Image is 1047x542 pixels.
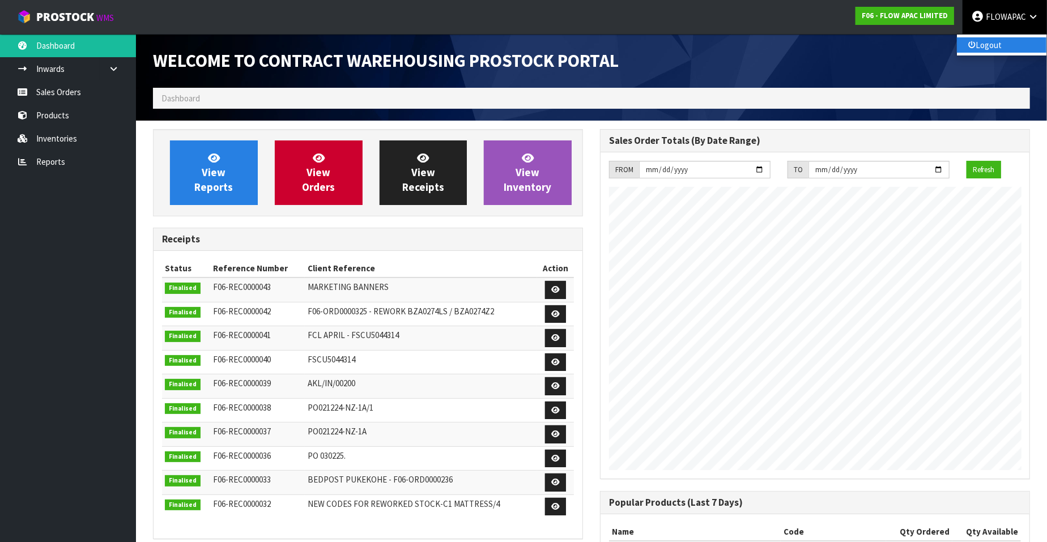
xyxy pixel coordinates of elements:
[781,523,887,541] th: Code
[213,306,271,317] span: F06-REC0000042
[161,93,200,104] span: Dashboard
[609,523,781,541] th: Name
[537,259,574,278] th: Action
[504,151,552,194] span: View Inventory
[165,403,201,415] span: Finalised
[165,427,201,438] span: Finalised
[886,523,952,541] th: Qty Ordered
[308,498,500,509] span: NEW CODES FOR REWORKED STOCK-C1 MATTRESS/4
[213,330,271,340] span: F06-REC0000041
[162,259,210,278] th: Status
[308,426,367,437] span: PO021224-NZ-1A
[162,234,574,245] h3: Receipts
[210,259,305,278] th: Reference Number
[165,500,201,511] span: Finalised
[862,11,948,20] strong: F06 - FLOW APAC LIMITED
[213,378,271,389] span: F06-REC0000039
[170,140,258,205] a: ViewReports
[967,161,1001,179] button: Refresh
[308,354,355,365] span: FSCU5044314
[484,140,572,205] a: ViewInventory
[302,151,335,194] span: View Orders
[986,11,1026,22] span: FLOWAPAC
[957,37,1046,53] a: Logout
[952,523,1021,541] th: Qty Available
[308,378,355,389] span: AKL/IN/00200
[275,140,363,205] a: ViewOrders
[153,49,619,72] span: Welcome to Contract Warehousing ProStock Portal
[308,402,373,413] span: PO021224-NZ-1A/1
[609,135,1021,146] h3: Sales Order Totals (By Date Range)
[213,354,271,365] span: F06-REC0000040
[165,283,201,294] span: Finalised
[165,307,201,318] span: Finalised
[96,12,114,23] small: WMS
[165,331,201,342] span: Finalised
[308,450,346,461] span: PO 030225.
[213,426,271,437] span: F06-REC0000037
[788,161,808,179] div: TO
[380,140,467,205] a: ViewReceipts
[609,497,1021,508] h3: Popular Products (Last 7 Days)
[308,281,389,292] span: MARKETING BANNERS
[609,161,639,179] div: FROM
[308,306,494,317] span: F06-ORD0000325 - REWORK BZA0274LS / BZA0274Z2
[308,330,399,340] span: FCL APRIL - FSCU5044314
[213,474,271,485] span: F06-REC0000033
[194,151,233,194] span: View Reports
[165,379,201,390] span: Finalised
[213,450,271,461] span: F06-REC0000036
[36,10,94,24] span: ProStock
[165,355,201,366] span: Finalised
[213,402,271,413] span: F06-REC0000038
[305,259,537,278] th: Client Reference
[308,474,453,485] span: BEDPOST PUKEKOHE - F06-ORD0000236
[213,498,271,509] span: F06-REC0000032
[402,151,444,194] span: View Receipts
[165,475,201,486] span: Finalised
[165,451,201,463] span: Finalised
[213,281,271,292] span: F06-REC0000043
[17,10,31,24] img: cube-alt.png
